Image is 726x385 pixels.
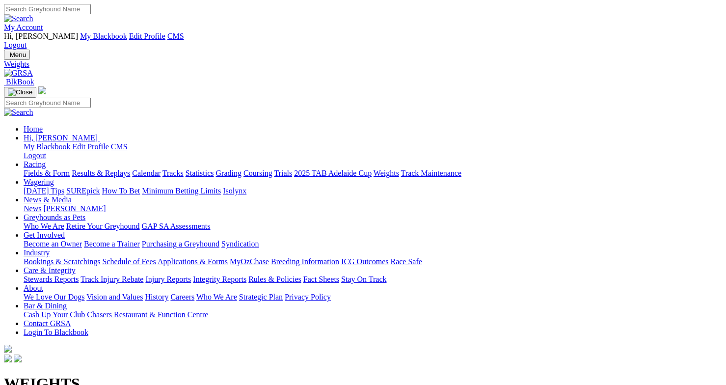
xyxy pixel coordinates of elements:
[24,240,82,248] a: Become an Owner
[24,204,722,213] div: News & Media
[14,355,22,362] img: twitter.svg
[24,293,84,301] a: We Love Our Dogs
[24,151,46,160] a: Logout
[66,187,100,195] a: SUREpick
[145,293,168,301] a: History
[341,275,386,283] a: Stay On Track
[24,204,41,213] a: News
[24,275,722,284] div: Care & Integrity
[196,293,237,301] a: Who We Are
[24,319,71,328] a: Contact GRSA
[167,32,184,40] a: CMS
[132,169,161,177] a: Calendar
[162,169,184,177] a: Tracks
[72,169,130,177] a: Results & Replays
[24,284,43,292] a: About
[84,240,140,248] a: Become a Trainer
[86,293,143,301] a: Vision and Values
[170,293,194,301] a: Careers
[303,275,339,283] a: Fact Sheets
[6,78,34,86] span: BlkBook
[4,87,36,98] button: Toggle navigation
[102,257,156,266] a: Schedule of Fees
[24,195,72,204] a: News & Media
[24,240,722,248] div: Get Involved
[4,4,91,14] input: Search
[24,169,70,177] a: Fields & Form
[24,134,100,142] a: Hi, [PERSON_NAME]
[24,257,100,266] a: Bookings & Scratchings
[87,310,208,319] a: Chasers Restaurant & Function Centre
[294,169,372,177] a: 2025 TAB Adelaide Cup
[274,169,292,177] a: Trials
[102,187,140,195] a: How To Bet
[24,187,722,195] div: Wagering
[374,169,399,177] a: Weights
[4,78,34,86] a: BlkBook
[24,142,722,160] div: Hi, [PERSON_NAME]
[4,108,33,117] img: Search
[4,98,91,108] input: Search
[24,222,722,231] div: Greyhounds as Pets
[24,169,722,178] div: Racing
[43,204,106,213] a: [PERSON_NAME]
[24,257,722,266] div: Industry
[145,275,191,283] a: Injury Reports
[24,231,65,239] a: Get Involved
[230,257,269,266] a: MyOzChase
[239,293,283,301] a: Strategic Plan
[4,50,30,60] button: Toggle navigation
[4,14,33,23] img: Search
[24,275,79,283] a: Stewards Reports
[390,257,422,266] a: Race Safe
[24,248,50,257] a: Industry
[111,142,128,151] a: CMS
[4,60,722,69] a: Weights
[248,275,301,283] a: Rules & Policies
[4,345,12,353] img: logo-grsa-white.png
[38,86,46,94] img: logo-grsa-white.png
[24,293,722,302] div: About
[24,310,85,319] a: Cash Up Your Club
[24,310,722,319] div: Bar & Dining
[24,187,64,195] a: [DATE] Tips
[243,169,272,177] a: Coursing
[24,266,76,275] a: Care & Integrity
[66,222,140,230] a: Retire Your Greyhound
[73,142,109,151] a: Edit Profile
[24,134,98,142] span: Hi, [PERSON_NAME]
[24,178,54,186] a: Wagering
[4,32,722,50] div: My Account
[401,169,461,177] a: Track Maintenance
[4,41,27,49] a: Logout
[129,32,165,40] a: Edit Profile
[271,257,339,266] a: Breeding Information
[216,169,242,177] a: Grading
[341,257,388,266] a: ICG Outcomes
[24,125,43,133] a: Home
[4,355,12,362] img: facebook.svg
[4,69,33,78] img: GRSA
[223,187,246,195] a: Isolynx
[24,302,67,310] a: Bar & Dining
[142,187,221,195] a: Minimum Betting Limits
[24,160,46,168] a: Racing
[142,240,219,248] a: Purchasing a Greyhound
[24,328,88,336] a: Login To Blackbook
[4,32,78,40] span: Hi, [PERSON_NAME]
[8,88,32,96] img: Close
[10,51,26,58] span: Menu
[24,222,64,230] a: Who We Are
[285,293,331,301] a: Privacy Policy
[221,240,259,248] a: Syndication
[24,213,85,221] a: Greyhounds as Pets
[81,275,143,283] a: Track Injury Rebate
[80,32,127,40] a: My Blackbook
[193,275,246,283] a: Integrity Reports
[4,23,43,31] a: My Account
[186,169,214,177] a: Statistics
[142,222,211,230] a: GAP SA Assessments
[24,142,71,151] a: My Blackbook
[158,257,228,266] a: Applications & Forms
